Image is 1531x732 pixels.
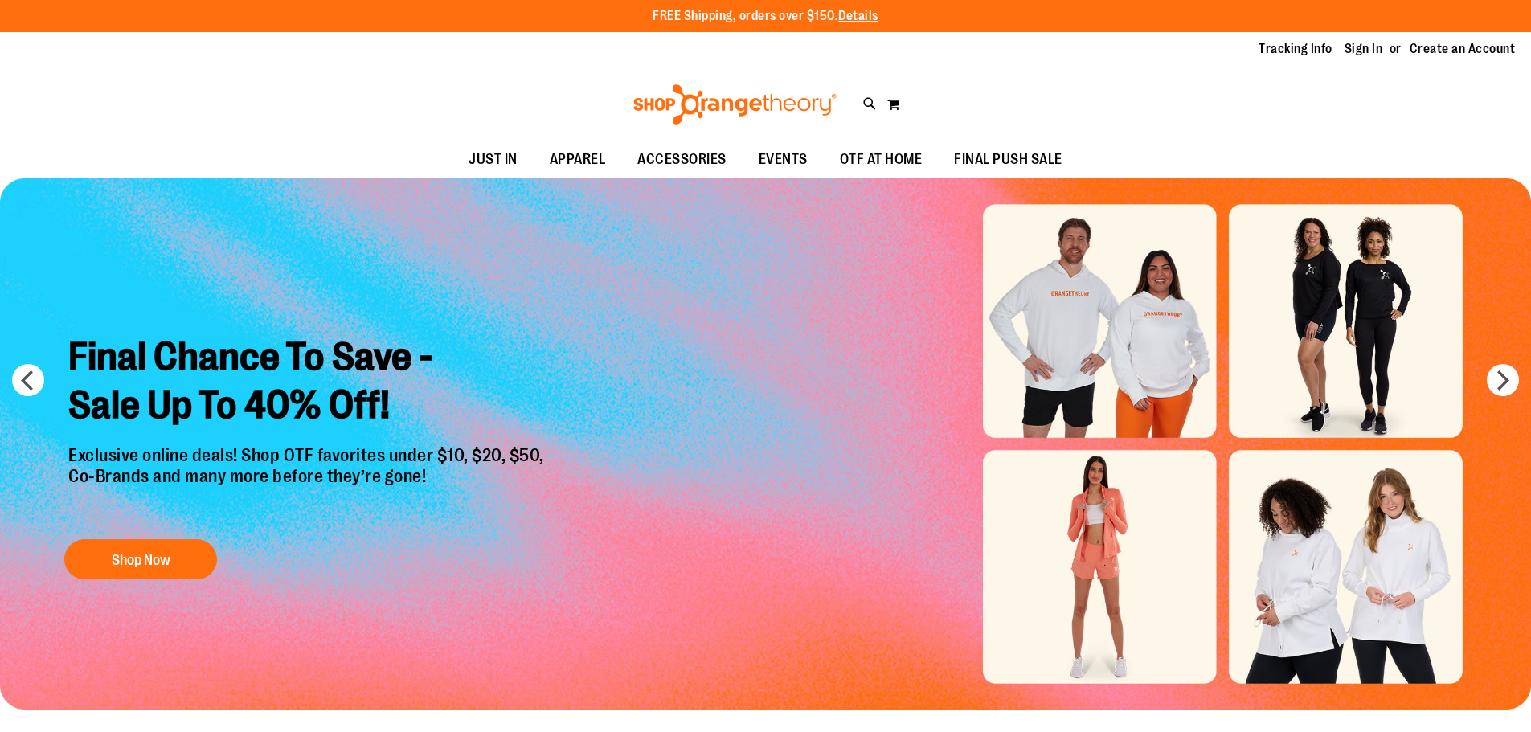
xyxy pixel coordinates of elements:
a: Sign In [1345,40,1383,58]
a: Details [838,9,878,23]
a: OTF AT HOME [824,141,939,178]
a: Tracking Info [1259,40,1332,58]
button: next [1487,364,1519,396]
a: APPAREL [534,141,622,178]
a: Final Chance To Save -Sale Up To 40% Off! Exclusive online deals! Shop OTF favorites under $10, $... [56,321,560,588]
a: FINAL PUSH SALE [938,141,1079,178]
button: prev [12,364,44,396]
button: Shop Now [64,539,217,579]
a: JUST IN [452,141,534,178]
a: EVENTS [743,141,824,178]
span: OTF AT HOME [840,141,923,178]
span: ACCESSORIES [637,141,727,178]
span: JUST IN [469,141,518,178]
img: Shop Orangetheory [631,84,839,125]
p: FREE Shipping, orders over $150. [653,7,878,26]
span: FINAL PUSH SALE [954,141,1062,178]
p: Exclusive online deals! Shop OTF favorites under $10, $20, $50, Co-Brands and many more before th... [56,445,560,524]
span: APPAREL [550,141,606,178]
a: Create an Account [1410,40,1516,58]
h2: Final Chance To Save - Sale Up To 40% Off! [56,321,560,445]
span: EVENTS [759,141,808,178]
a: ACCESSORIES [621,141,743,178]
